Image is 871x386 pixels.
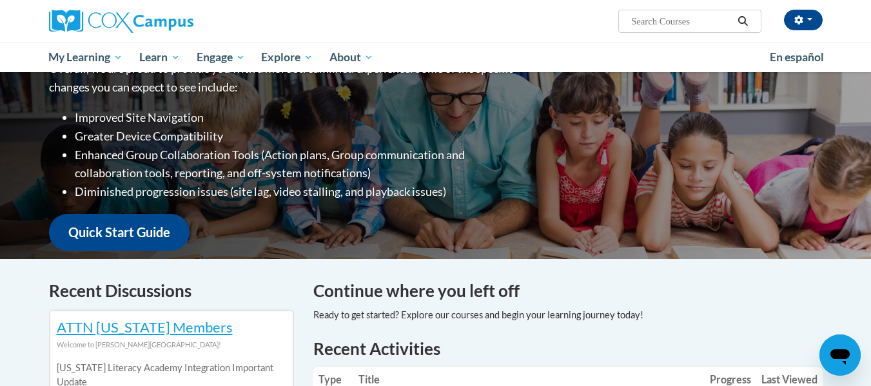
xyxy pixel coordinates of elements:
[261,50,313,65] span: Explore
[313,278,823,304] h4: Continue where you left off
[75,108,516,127] li: Improved Site Navigation
[49,278,294,304] h4: Recent Discussions
[630,14,733,29] input: Search Courses
[770,50,824,64] span: En español
[784,10,823,30] button: Account Settings
[253,43,321,72] a: Explore
[197,50,245,65] span: Engage
[329,50,373,65] span: About
[49,59,516,97] p: Overall, we are proud to provide you with a more streamlined experience. Some of the specific cha...
[139,50,180,65] span: Learn
[819,334,861,376] iframe: Button to launch messaging window
[321,43,382,72] a: About
[75,182,516,201] li: Diminished progression issues (site lag, video stalling, and playback issues)
[49,10,294,33] a: Cox Campus
[57,338,286,352] div: Welcome to [PERSON_NAME][GEOGRAPHIC_DATA]!
[57,318,233,336] a: ATTN [US_STATE] Members
[48,50,122,65] span: My Learning
[761,44,832,71] a: En español
[49,214,190,251] a: Quick Start Guide
[188,43,253,72] a: Engage
[733,14,752,29] button: Search
[75,146,516,183] li: Enhanced Group Collaboration Tools (Action plans, Group communication and collaboration tools, re...
[41,43,132,72] a: My Learning
[313,337,823,360] h1: Recent Activities
[49,10,193,33] img: Cox Campus
[75,127,516,146] li: Greater Device Compatibility
[131,43,188,72] a: Learn
[30,43,842,72] div: Main menu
